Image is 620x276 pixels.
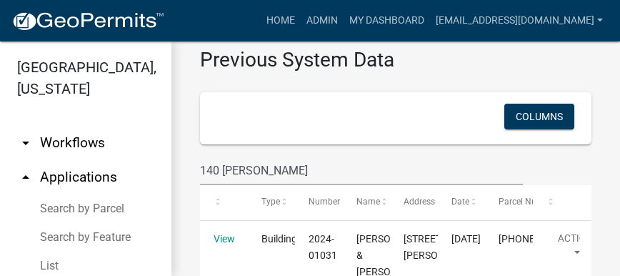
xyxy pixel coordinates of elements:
a: View [214,233,235,245]
span: 140 WILES RD [404,233,491,261]
span: Address [404,197,435,207]
i: arrow_drop_up [17,169,34,186]
input: Search for permits [200,156,523,185]
a: Admin [301,7,344,34]
datatable-header-cell: Date [438,185,486,220]
a: Home [261,7,301,34]
span: Parcel Number [499,197,556,207]
span: Name [356,197,380,207]
datatable-header-cell: Number [295,185,343,220]
span: Type [261,197,280,207]
span: 2024-01031 [309,233,337,261]
span: Building [261,233,297,245]
h3: Previous System Data [200,31,591,75]
button: Action [546,231,605,267]
span: Number [309,197,340,207]
span: 10/28/2024 [451,233,481,245]
datatable-header-cell: Type [248,185,296,220]
button: Columns [504,104,574,129]
datatable-header-cell: Name [343,185,391,220]
a: My Dashboard [344,7,430,34]
a: [EMAIL_ADDRESS][DOMAIN_NAME] [430,7,609,34]
span: 055-00-00-005 [499,233,583,245]
i: arrow_drop_down [17,134,34,152]
span: Date [451,197,469,207]
datatable-header-cell: Parcel Number [485,185,533,220]
datatable-header-cell: Address [390,185,438,220]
